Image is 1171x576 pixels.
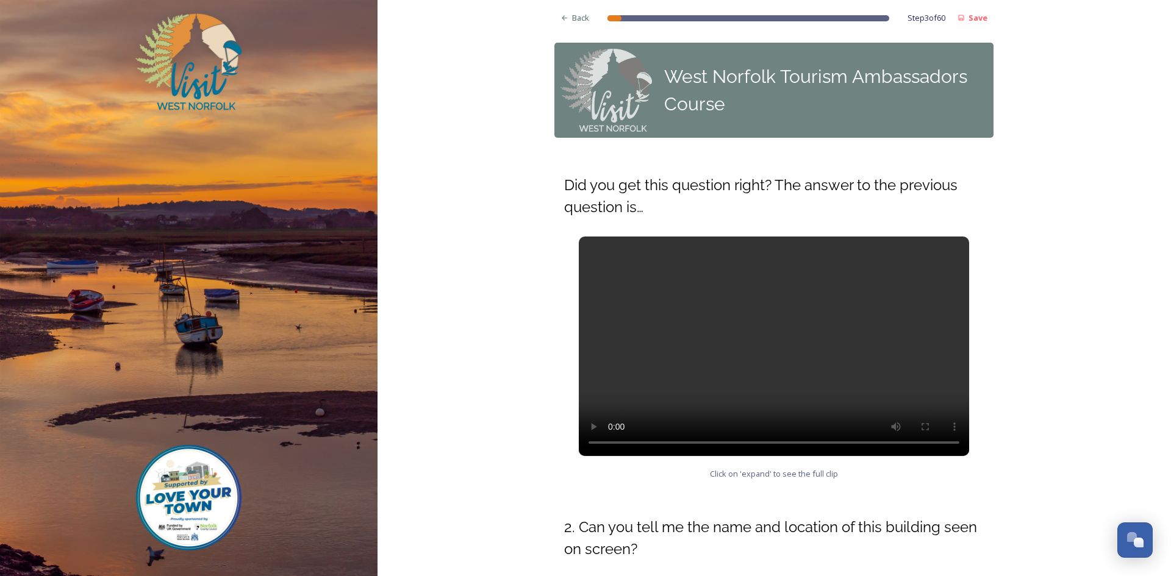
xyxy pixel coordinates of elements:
button: Open Chat [1117,522,1153,558]
div: West Norfolk Tourism Ambassadors Course [664,63,987,118]
span: Step 3 of 60 [908,12,945,24]
span: Click on 'expand' to see the full clip [710,468,838,480]
span: Back [572,12,589,24]
strong: Save [969,12,987,23]
div: Did you get this question right? The answer to the previous question is… [554,168,994,224]
img: Step-0_VWN_Logo_for_Panel%20on%20all%20steps.png [560,49,652,132]
div: 2. Can you tell me the name and location of this building seen on screen? [554,510,994,566]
